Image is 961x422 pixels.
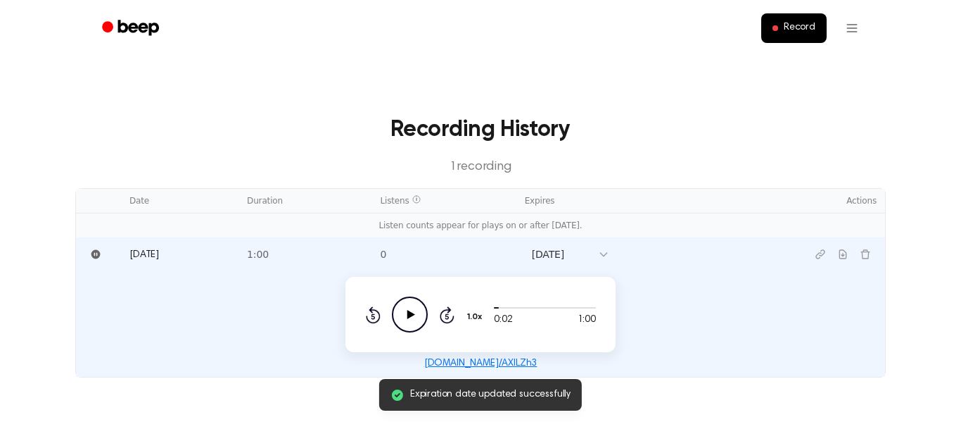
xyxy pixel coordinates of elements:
[238,237,371,271] td: 1:00
[809,243,832,266] button: Copy link
[532,247,591,262] div: [DATE]
[98,158,863,177] p: 1 recording
[784,22,815,35] span: Record
[238,189,371,213] th: Duration
[98,113,863,147] h3: Recording History
[578,313,596,328] span: 1:00
[76,213,885,238] td: Listen counts appear for plays on or after [DATE].
[129,250,159,260] span: [DATE]
[412,195,421,204] span: Listen count reflects other listeners and records at most one play per listener per hour. It excl...
[832,243,854,266] button: Download recording
[494,313,512,328] span: 0:02
[410,387,571,402] span: Expiration date updated successfully
[516,189,772,213] th: Expires
[92,15,172,42] a: Beep
[371,237,516,271] td: 0
[761,13,827,43] button: Record
[84,243,107,266] button: Pause
[371,189,516,213] th: Listens
[835,11,869,45] button: Open menu
[466,305,487,329] button: 1.0x
[772,189,885,213] th: Actions
[424,359,537,368] a: [DOMAIN_NAME]/AXILZh3
[854,243,877,266] button: Delete recording
[121,189,238,213] th: Date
